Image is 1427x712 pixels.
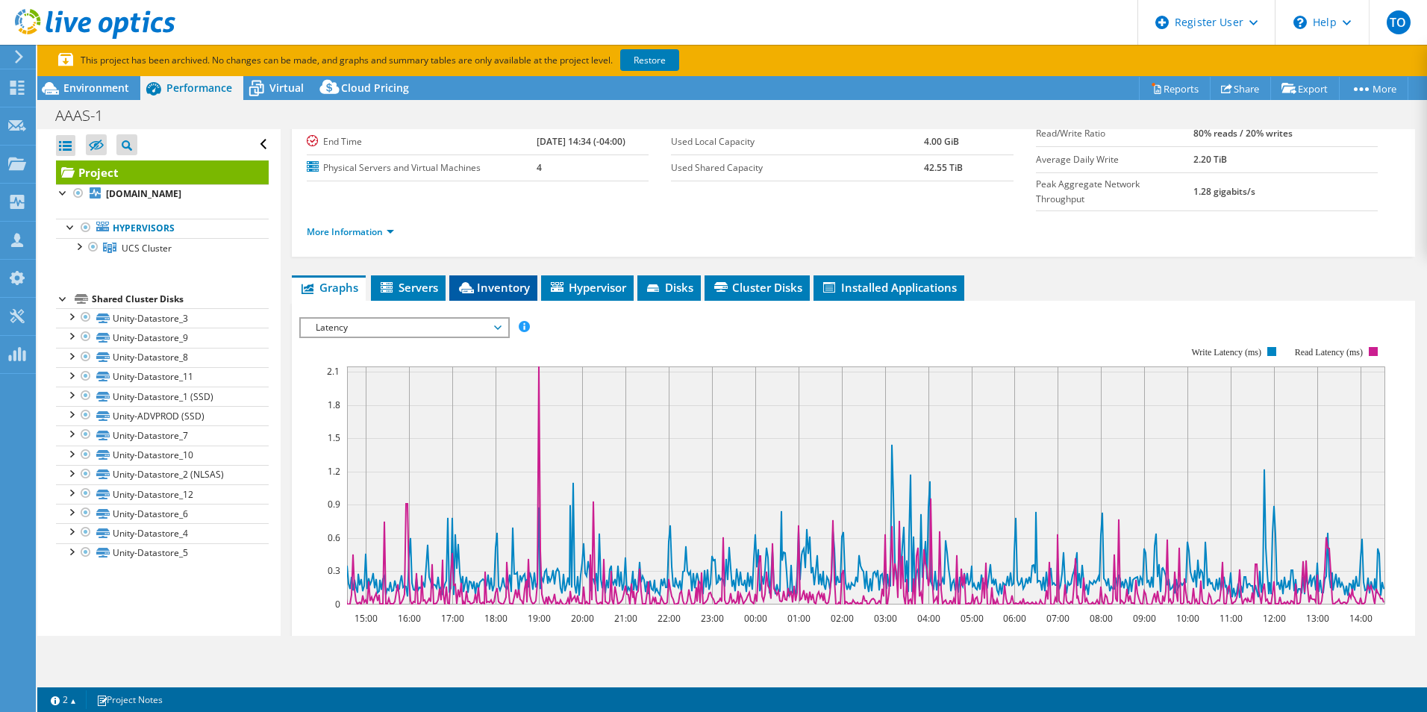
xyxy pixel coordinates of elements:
span: Hypervisor [549,280,626,295]
svg: \n [1293,16,1307,29]
a: 2 [40,690,87,709]
a: Unity-Datastore_1 (SSD) [56,387,269,406]
a: Unity-Datastore_5 [56,543,269,563]
text: 20:00 [570,612,593,625]
span: Performance [166,81,232,95]
a: Restore [620,49,679,71]
text: 18:00 [484,612,507,625]
span: Virtual [269,81,304,95]
a: Unity-Datastore_3 [56,308,269,328]
text: Read Latency (ms) [1295,347,1363,357]
text: 15:00 [354,612,377,625]
a: Unity-Datastore_8 [56,348,269,367]
a: UCS Cluster [56,238,269,257]
a: More Information [307,225,394,238]
b: 42.55 TiB [924,161,963,174]
a: Unity-Datastore_9 [56,328,269,347]
span: Graphs [299,280,358,295]
text: 0.3 [328,564,340,577]
text: 21:00 [613,612,637,625]
text: 03:00 [873,612,896,625]
a: Reports [1139,77,1211,100]
span: Disks [645,280,693,295]
text: 16:00 [397,612,420,625]
label: End Time [307,134,537,149]
b: 1.28 gigabits/s [1193,185,1255,198]
b: 4.00 GiB [924,135,959,148]
a: Unity-Datastore_6 [56,504,269,523]
div: Shared Cluster Disks [92,290,269,308]
text: 23:00 [700,612,723,625]
b: 80% reads / 20% writes [1193,127,1293,140]
a: Unity-Datastore_10 [56,446,269,465]
label: Used Local Capacity [671,134,924,149]
text: 0.9 [328,498,340,510]
b: 4 [537,161,542,174]
b: 2.20 TiB [1193,153,1227,166]
a: Share [1210,77,1271,100]
text: 17:00 [440,612,463,625]
span: Environment [63,81,129,95]
text: 02:00 [830,612,853,625]
text: 07:00 [1046,612,1069,625]
text: 1.2 [328,465,340,478]
label: Read/Write Ratio [1036,126,1193,141]
a: Unity-ADVPROD (SSD) [56,406,269,425]
a: Project Notes [86,690,173,709]
span: Servers [378,280,438,295]
a: [DOMAIN_NAME] [56,184,269,204]
b: [DATE] 14:34 (-04:00) [537,135,625,148]
a: Unity-Datastore_2 (NLSAS) [56,465,269,484]
a: Unity-Datastore_7 [56,425,269,445]
label: Peak Aggregate Network Throughput [1036,177,1193,207]
text: 0.6 [328,531,340,544]
span: UCS Cluster [122,242,172,254]
span: Latency [308,319,500,337]
text: 14:00 [1349,612,1372,625]
a: More [1339,77,1408,100]
text: 0 [335,598,340,610]
text: Write Latency (ms) [1191,347,1261,357]
span: Installed Applications [821,280,957,295]
a: Unity-Datastore_4 [56,523,269,543]
text: 13:00 [1305,612,1328,625]
text: 08:00 [1089,612,1112,625]
a: Unity-Datastore_11 [56,367,269,387]
p: This project has been archived. No changes can be made, and graphs and summary tables are only av... [58,52,790,69]
a: Unity-Datastore_12 [56,484,269,504]
text: 00:00 [743,612,766,625]
a: Export [1270,77,1340,100]
text: 05:00 [960,612,983,625]
label: Average Daily Write [1036,152,1193,167]
label: Physical Servers and Virtual Machines [307,160,537,175]
b: [DOMAIN_NAME] [106,187,181,200]
text: 01:00 [787,612,810,625]
span: Cloud Pricing [341,81,409,95]
span: TO [1387,10,1411,34]
text: 19:00 [527,612,550,625]
span: Inventory [457,280,530,295]
a: Hypervisors [56,219,269,238]
text: 10:00 [1175,612,1199,625]
text: 1.5 [328,431,340,444]
text: 22:00 [657,612,680,625]
text: 11:00 [1219,612,1242,625]
text: 1.8 [328,399,340,411]
a: Project [56,160,269,184]
h1: AAAS-1 [49,107,126,124]
text: 04:00 [917,612,940,625]
span: Cluster Disks [712,280,802,295]
text: 2.1 [327,365,340,378]
text: 12:00 [1262,612,1285,625]
text: 09:00 [1132,612,1155,625]
text: 06:00 [1002,612,1025,625]
label: Used Shared Capacity [671,160,924,175]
